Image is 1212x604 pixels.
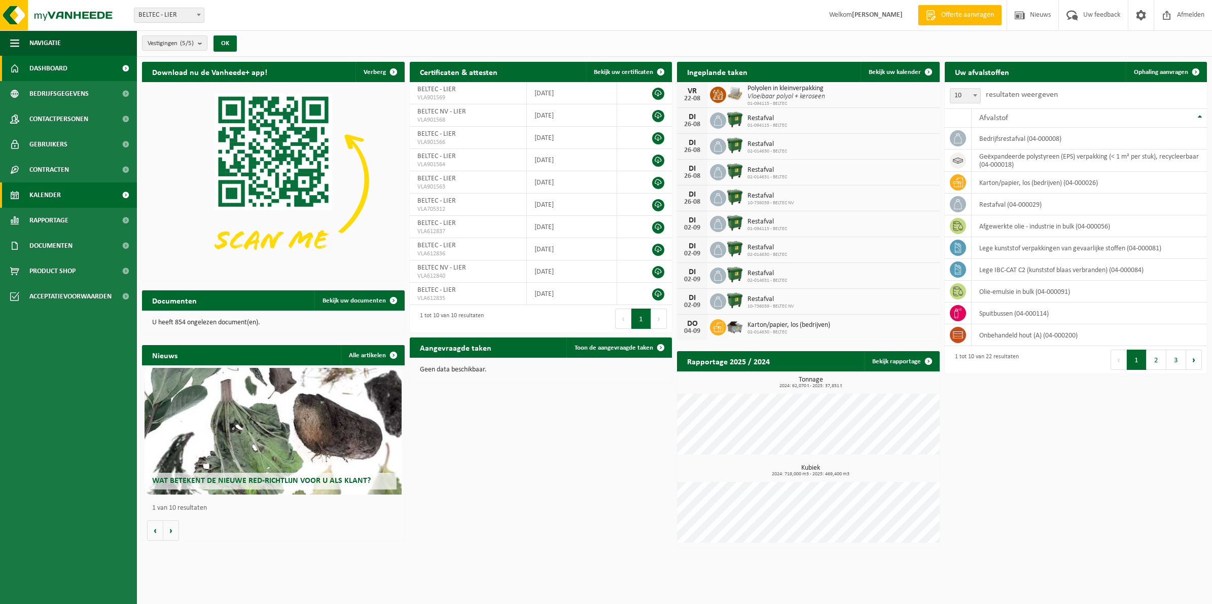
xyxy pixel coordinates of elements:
span: 02-014630 - BELTEC [747,252,787,258]
td: [DATE] [527,194,617,216]
td: lege IBC-CAT C2 (kunststof blaas verbranden) (04-000084) [972,259,1207,281]
span: 01-094115 - BELTEC [747,226,787,232]
span: BELTEC NV - LIER [417,108,466,116]
h2: Aangevraagde taken [410,337,502,357]
span: 2024: 62,070 t - 2025: 37,851 t [682,384,940,389]
span: Restafval [747,115,787,123]
button: Volgende [163,520,179,541]
div: DO [682,320,702,328]
h2: Nieuws [142,345,188,365]
td: bedrijfsrestafval (04-000008) [972,128,1207,149]
button: Previous [615,309,631,329]
td: [DATE] [527,104,617,127]
label: resultaten weergeven [986,91,1058,99]
span: Product Shop [29,258,76,284]
span: BELTEC - LIER [417,153,456,160]
h3: Tonnage [682,376,940,389]
div: 26-08 [682,199,702,206]
div: 26-08 [682,173,702,180]
img: Download de VHEPlus App [142,82,405,279]
span: VLA901566 [417,138,519,146]
button: 1 [631,309,651,329]
span: Bekijk uw documenten [323,297,386,304]
span: 10 [950,89,980,103]
div: DI [682,216,702,224]
span: Bekijk uw kalender [869,69,921,75]
img: WB-1100-HPE-GN-01 [726,111,743,128]
span: 02-014631 - BELTEC [747,174,787,180]
button: Previous [1111,350,1127,370]
span: 10 [950,88,981,103]
button: Next [1186,350,1202,370]
img: WB-1100-HPE-GN-01 [726,214,743,232]
img: WB-1100-HPE-GN-01 [726,240,743,257]
span: BELTEC - LIER [134,8,204,22]
span: Bekijk uw certificaten [594,69,653,75]
button: 1 [1127,350,1147,370]
span: Contactpersonen [29,106,88,132]
td: [DATE] [527,216,617,238]
h2: Certificaten & attesten [410,62,508,82]
span: BELTEC - LIER [417,86,456,93]
span: Documenten [29,233,73,258]
div: 26-08 [682,147,702,154]
td: lege kunststof verpakkingen van gevaarlijke stoffen (04-000081) [972,237,1207,259]
td: onbehandeld hout (A) (04-000200) [972,324,1207,346]
p: Geen data beschikbaar. [420,366,662,373]
div: DI [682,165,702,173]
button: Verberg [355,62,404,82]
span: Restafval [747,218,787,226]
span: 10-736039 - BELTEC NV [747,304,794,310]
span: Restafval [747,166,787,174]
count: (5/5) [180,40,194,47]
a: Alle artikelen [341,345,404,365]
span: VLA901569 [417,94,519,102]
span: VLA612837 [417,228,519,236]
div: 26-08 [682,121,702,128]
div: 1 tot 10 van 10 resultaten [415,308,484,330]
span: VLA901568 [417,116,519,124]
div: DI [682,113,702,121]
span: Kalender [29,182,61,208]
td: olie-emulsie in bulk (04-000091) [972,281,1207,303]
strong: [PERSON_NAME] [852,11,903,19]
span: Navigatie [29,30,61,56]
td: karton/papier, los (bedrijven) (04-000026) [972,172,1207,194]
p: 1 van 10 resultaten [152,505,400,512]
div: VR [682,87,702,95]
a: Bekijk rapportage [864,351,939,371]
span: BELTEC - LIER [417,242,456,249]
span: Toon de aangevraagde taken [575,345,653,351]
img: WB-1100-HPE-GN-01 [726,292,743,309]
span: 02-014630 - BELTEC [747,148,787,155]
span: Dashboard [29,56,67,81]
td: geëxpandeerde polystyreen (EPS) verpakking (< 1 m² per stuk), recycleerbaar (04-000018) [972,149,1207,172]
button: OK [213,35,237,52]
span: Verberg [364,69,386,75]
div: 1 tot 10 van 22 resultaten [950,349,1019,371]
span: VLA901564 [417,161,519,169]
span: 10-736039 - BELTEC NV [747,200,794,206]
img: WB-1100-HPE-GN-01 [726,266,743,283]
span: VLA612836 [417,250,519,258]
div: DI [682,294,702,302]
span: Restafval [747,140,787,148]
span: Rapportage [29,208,68,233]
div: 04-09 [682,328,702,335]
a: Bekijk uw certificaten [586,62,671,82]
span: Polyolen in kleinverpakking [747,85,825,93]
td: [DATE] [527,283,617,305]
span: VLA901563 [417,183,519,191]
div: 02-09 [682,276,702,283]
button: Next [651,309,667,329]
button: Vorige [147,520,163,541]
button: Vestigingen(5/5) [142,35,207,51]
img: LP-PA-00000-WDN-11 [726,85,743,102]
span: Afvalstof [979,114,1008,122]
td: afgewerkte olie - industrie in bulk (04-000056) [972,215,1207,237]
h2: Rapportage 2025 / 2024 [677,351,780,371]
span: Contracten [29,157,69,182]
span: Gebruikers [29,132,67,157]
td: [DATE] [527,171,617,194]
h2: Documenten [142,290,207,310]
